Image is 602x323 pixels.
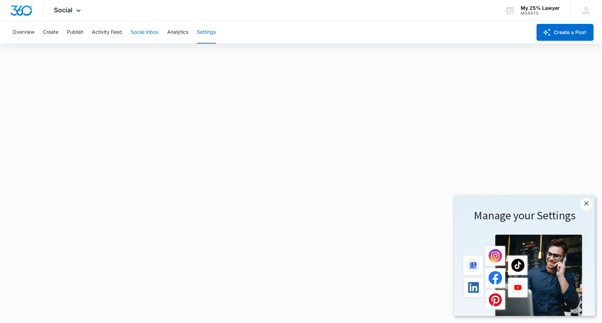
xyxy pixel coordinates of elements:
button: Publish [67,21,83,44]
button: Settings [197,21,216,44]
div: account id [521,11,560,16]
button: Create [43,21,58,44]
h1: Manage your Settings [7,13,134,27]
button: Create a Post [537,24,594,41]
button: Overview [13,21,35,44]
a: Close modal [126,2,139,15]
span: Social [54,6,73,14]
button: Analytics [167,21,188,44]
button: Activity Feed [92,21,122,44]
div: account name [521,5,560,11]
button: Social Inbox [131,21,159,44]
